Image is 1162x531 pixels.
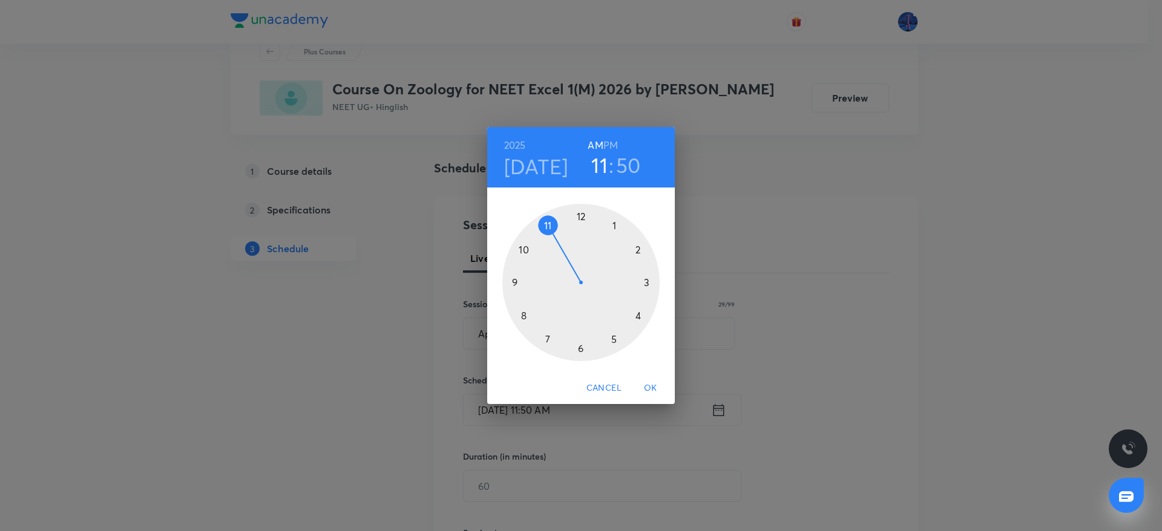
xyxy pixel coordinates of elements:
button: [DATE] [504,154,568,179]
button: AM [588,137,603,154]
button: OK [631,377,670,399]
button: 50 [616,152,641,178]
button: PM [603,137,618,154]
span: OK [636,380,665,396]
span: Cancel [586,380,622,396]
h3: : [609,152,614,178]
button: 2025 [504,137,526,154]
button: Cancel [582,377,626,399]
button: 11 [591,152,608,178]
